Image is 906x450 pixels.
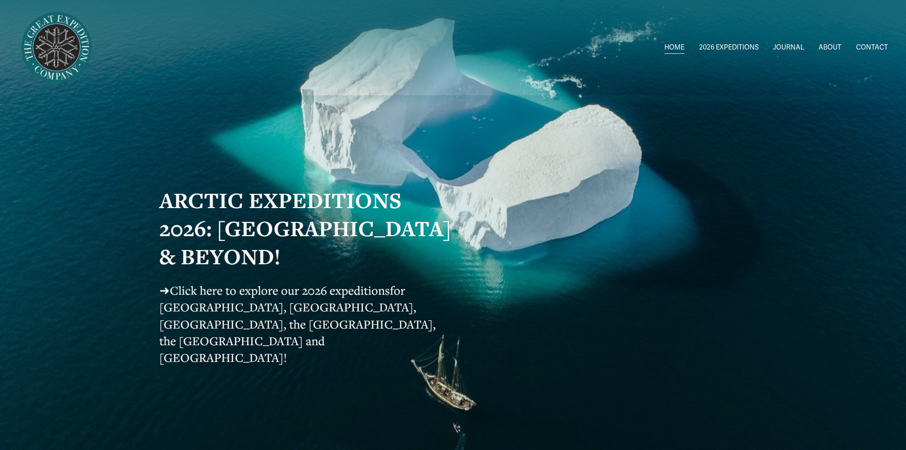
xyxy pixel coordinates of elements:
[856,41,888,55] a: CONTACT
[664,41,684,55] a: HOME
[159,282,170,298] span: ➜
[699,41,759,55] a: folder dropdown
[773,41,804,55] a: JOURNAL
[818,41,841,55] a: ABOUT
[699,41,759,54] span: 2026 EXPEDITIONS
[159,186,457,271] strong: ARCTIC EXPEDITIONS 2026: [GEOGRAPHIC_DATA] & BEYOND!
[18,9,95,86] img: Arctic Expeditions
[159,282,438,365] span: for [GEOGRAPHIC_DATA], [GEOGRAPHIC_DATA], [GEOGRAPHIC_DATA], the [GEOGRAPHIC_DATA], the [GEOGRAPH...
[170,282,390,298] a: Click here to explore our 2026 expeditions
